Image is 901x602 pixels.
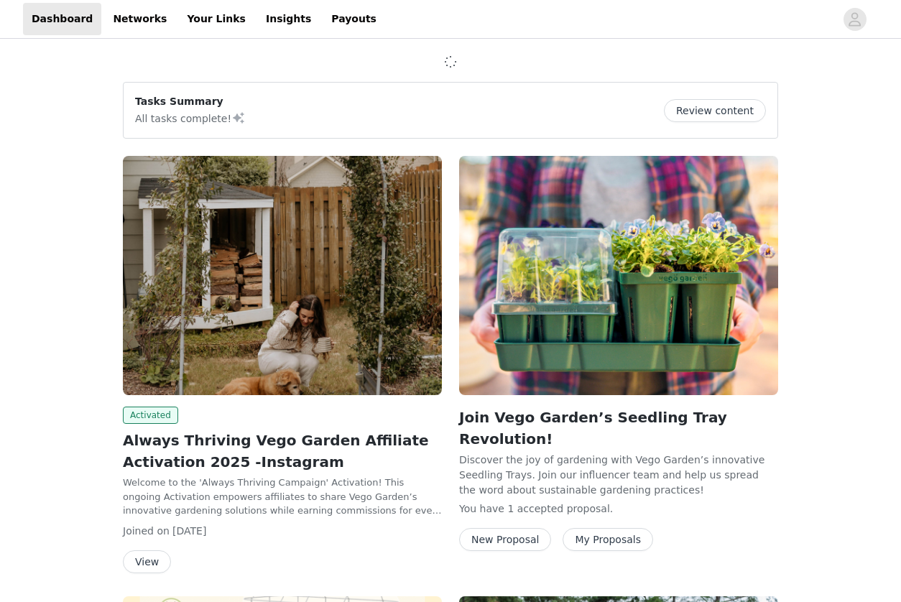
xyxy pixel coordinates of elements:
a: Payouts [323,3,385,35]
a: Your Links [178,3,254,35]
span: Activated [123,407,178,424]
p: Tasks Summary [135,94,246,109]
div: avatar [848,8,861,31]
a: View [123,557,171,568]
button: My Proposals [563,528,653,551]
a: Dashboard [23,3,101,35]
p: All tasks complete! [135,109,246,126]
button: View [123,550,171,573]
span: Joined on [123,525,170,537]
a: Insights [257,3,320,35]
h2: Join Vego Garden’s Seedling Tray Revolution! [459,407,778,450]
p: You have 1 accepted proposal . [459,501,778,517]
button: Review content [664,99,766,122]
span: [DATE] [172,525,206,537]
img: Vego Garden [459,156,778,395]
h2: Always Thriving Vego Garden Affiliate Activation 2025 -Instagram [123,430,442,473]
a: Networks [104,3,175,35]
button: New Proposal [459,528,551,551]
p: Discover the joy of gardening with Vego Garden’s innovative Seedling Trays. Join our influencer t... [459,453,778,496]
p: Welcome to the 'Always Thriving Campaign' Activation! This ongoing Activation empowers affiliates... [123,476,442,518]
img: Vego Garden [123,156,442,395]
